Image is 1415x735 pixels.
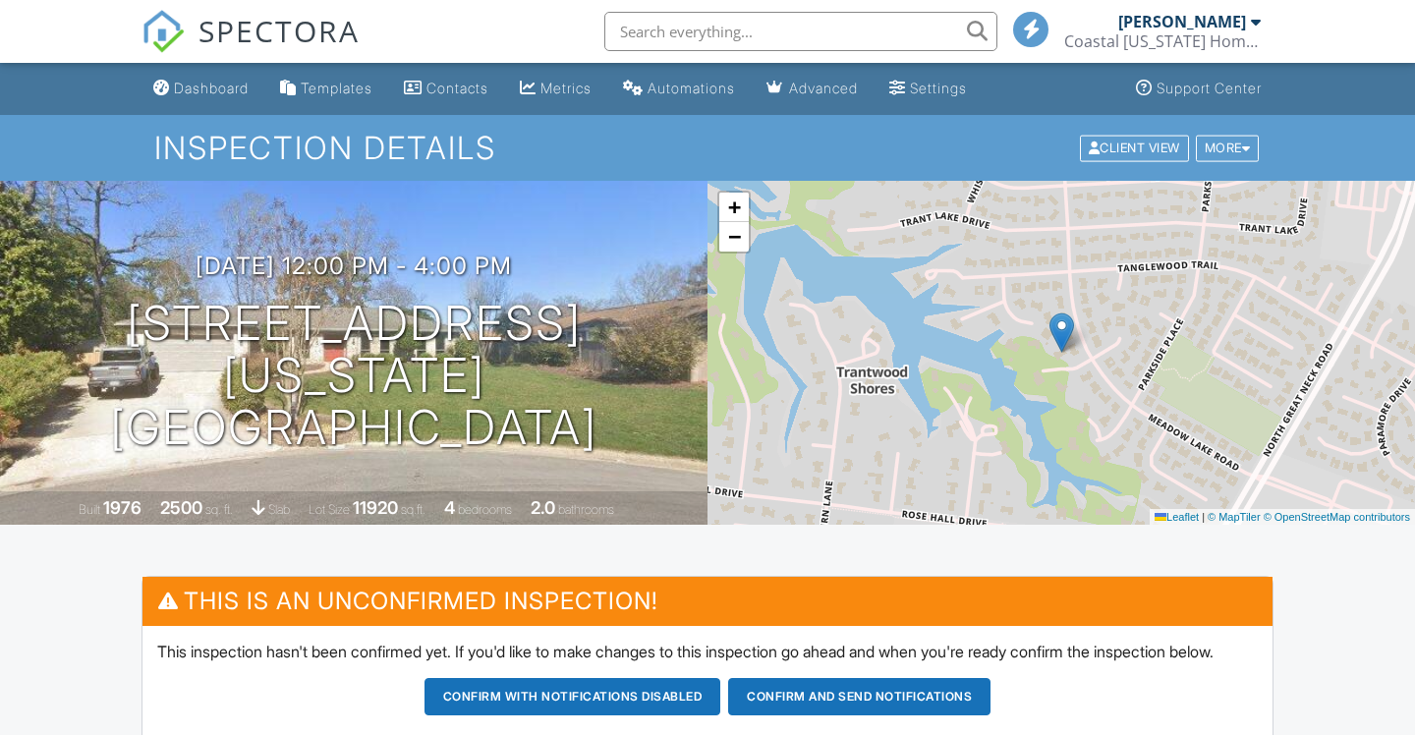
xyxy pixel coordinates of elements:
[512,71,599,107] a: Metrics
[426,80,488,96] div: Contacts
[196,253,512,279] h3: [DATE] 12:00 pm - 4:00 pm
[103,497,141,518] div: 1976
[881,71,975,107] a: Settings
[1202,511,1205,523] span: |
[540,80,592,96] div: Metrics
[79,502,100,517] span: Built
[205,502,233,517] span: sq. ft.
[268,502,290,517] span: slab
[558,502,614,517] span: bathrooms
[759,71,866,107] a: Advanced
[198,10,360,51] span: SPECTORA
[728,678,990,715] button: Confirm and send notifications
[1118,12,1246,31] div: [PERSON_NAME]
[353,497,398,518] div: 11920
[142,577,1273,625] h3: This is an Unconfirmed Inspection!
[728,195,741,219] span: +
[458,502,512,517] span: bedrooms
[1049,312,1074,353] img: Marker
[160,497,202,518] div: 2500
[31,298,676,453] h1: [STREET_ADDRESS] [US_STATE][GEOGRAPHIC_DATA]
[272,71,380,107] a: Templates
[154,131,1261,165] h1: Inspection Details
[1264,511,1410,523] a: © OpenStreetMap contributors
[1078,140,1194,154] a: Client View
[1080,135,1189,161] div: Client View
[309,502,350,517] span: Lot Size
[1196,135,1260,161] div: More
[444,497,455,518] div: 4
[1155,511,1199,523] a: Leaflet
[424,678,721,715] button: Confirm with notifications disabled
[910,80,967,96] div: Settings
[1064,31,1261,51] div: Coastal Virginia Home Inspections
[157,641,1258,662] p: This inspection hasn't been confirmed yet. If you'd like to make changes to this inspection go ah...
[719,222,749,252] a: Zoom out
[1157,80,1262,96] div: Support Center
[719,193,749,222] a: Zoom in
[401,502,425,517] span: sq.ft.
[141,27,360,68] a: SPECTORA
[145,71,256,107] a: Dashboard
[604,12,997,51] input: Search everything...
[1128,71,1270,107] a: Support Center
[1208,511,1261,523] a: © MapTiler
[301,80,372,96] div: Templates
[789,80,858,96] div: Advanced
[141,10,185,53] img: The Best Home Inspection Software - Spectora
[174,80,249,96] div: Dashboard
[396,71,496,107] a: Contacts
[615,71,743,107] a: Automations (Basic)
[531,497,555,518] div: 2.0
[648,80,735,96] div: Automations
[728,224,741,249] span: −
